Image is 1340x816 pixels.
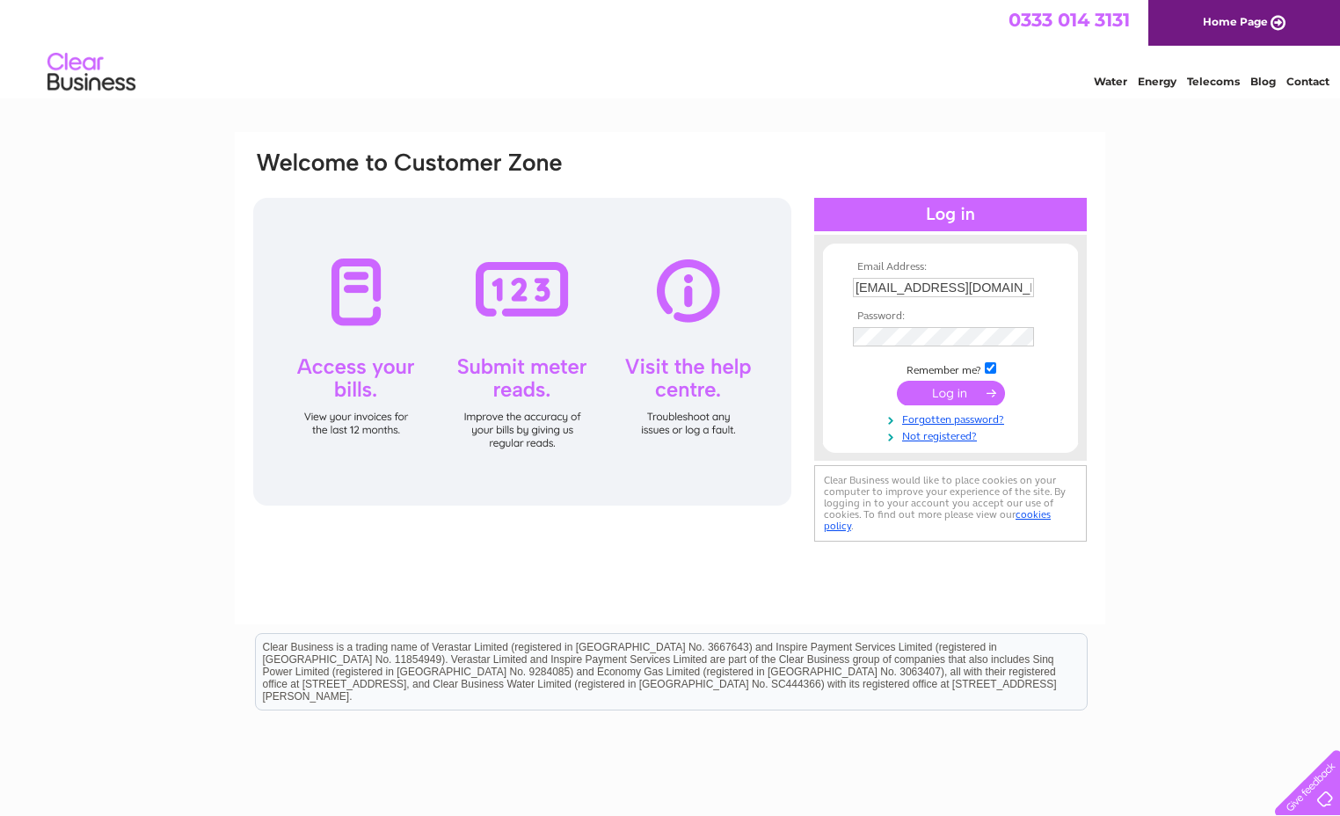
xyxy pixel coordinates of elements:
td: Remember me? [848,360,1052,377]
th: Password: [848,310,1052,323]
a: Contact [1286,75,1329,88]
a: Water [1094,75,1127,88]
a: Telecoms [1187,75,1240,88]
div: Clear Business is a trading name of Verastar Limited (registered in [GEOGRAPHIC_DATA] No. 3667643... [256,10,1087,85]
a: cookies policy [824,508,1051,532]
div: Clear Business would like to place cookies on your computer to improve your experience of the sit... [814,465,1087,542]
a: 0333 014 3131 [1009,9,1130,31]
a: Not registered? [853,426,1052,443]
th: Email Address: [848,261,1052,273]
a: Forgotten password? [853,410,1052,426]
img: logo.png [47,46,136,99]
a: Blog [1250,75,1276,88]
a: Energy [1138,75,1176,88]
input: Submit [897,381,1005,405]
